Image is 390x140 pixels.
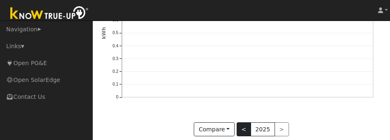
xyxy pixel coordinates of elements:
text: kWh [101,27,107,39]
text: 0.3 [113,56,118,61]
button: Compare [194,122,235,136]
text: 0.6 [113,18,118,22]
text: 0.4 [113,44,118,48]
img: Know True-Up [6,5,93,23]
text: 0.2 [113,69,118,74]
button: < [237,122,251,136]
button: 2025 [251,122,275,136]
text: 0 [116,95,118,100]
text: 0.1 [113,82,118,86]
text: 0.5 [113,31,118,35]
